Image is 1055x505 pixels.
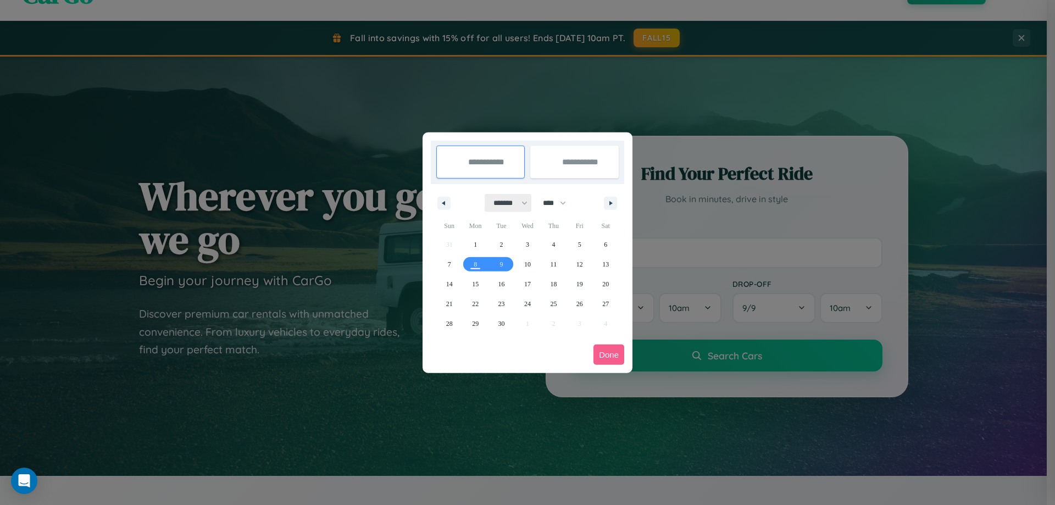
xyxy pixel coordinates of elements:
[567,217,592,235] span: Fri
[472,274,479,294] span: 15
[576,294,583,314] span: 26
[541,254,567,274] button: 11
[567,294,592,314] button: 26
[593,235,619,254] button: 6
[488,294,514,314] button: 23
[436,254,462,274] button: 7
[500,235,503,254] span: 2
[488,314,514,334] button: 30
[462,254,488,274] button: 8
[541,217,567,235] span: Thu
[498,314,505,334] span: 30
[462,314,488,334] button: 29
[462,217,488,235] span: Mon
[602,294,609,314] span: 27
[550,294,557,314] span: 25
[488,274,514,294] button: 16
[436,314,462,334] button: 28
[498,274,505,294] span: 16
[448,254,451,274] span: 7
[436,294,462,314] button: 21
[11,468,37,494] div: Open Intercom Messenger
[436,274,462,294] button: 14
[567,274,592,294] button: 19
[514,217,540,235] span: Wed
[552,235,555,254] span: 4
[578,235,581,254] span: 5
[436,217,462,235] span: Sun
[593,254,619,274] button: 13
[446,274,453,294] span: 14
[472,314,479,334] span: 29
[446,294,453,314] span: 21
[500,254,503,274] span: 9
[604,235,607,254] span: 6
[602,274,609,294] span: 20
[550,274,557,294] span: 18
[541,235,567,254] button: 4
[514,294,540,314] button: 24
[593,274,619,294] button: 20
[472,294,479,314] span: 22
[462,294,488,314] button: 22
[524,254,531,274] span: 10
[462,274,488,294] button: 15
[541,274,567,294] button: 18
[593,345,624,365] button: Done
[524,294,531,314] span: 24
[567,254,592,274] button: 12
[446,314,453,334] span: 28
[541,294,567,314] button: 25
[514,235,540,254] button: 3
[514,274,540,294] button: 17
[498,294,505,314] span: 23
[488,235,514,254] button: 2
[524,274,531,294] span: 17
[462,235,488,254] button: 1
[514,254,540,274] button: 10
[593,217,619,235] span: Sat
[526,235,529,254] span: 3
[488,254,514,274] button: 9
[551,254,557,274] span: 11
[474,235,477,254] span: 1
[567,235,592,254] button: 5
[488,217,514,235] span: Tue
[576,254,583,274] span: 12
[474,254,477,274] span: 8
[593,294,619,314] button: 27
[602,254,609,274] span: 13
[576,274,583,294] span: 19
